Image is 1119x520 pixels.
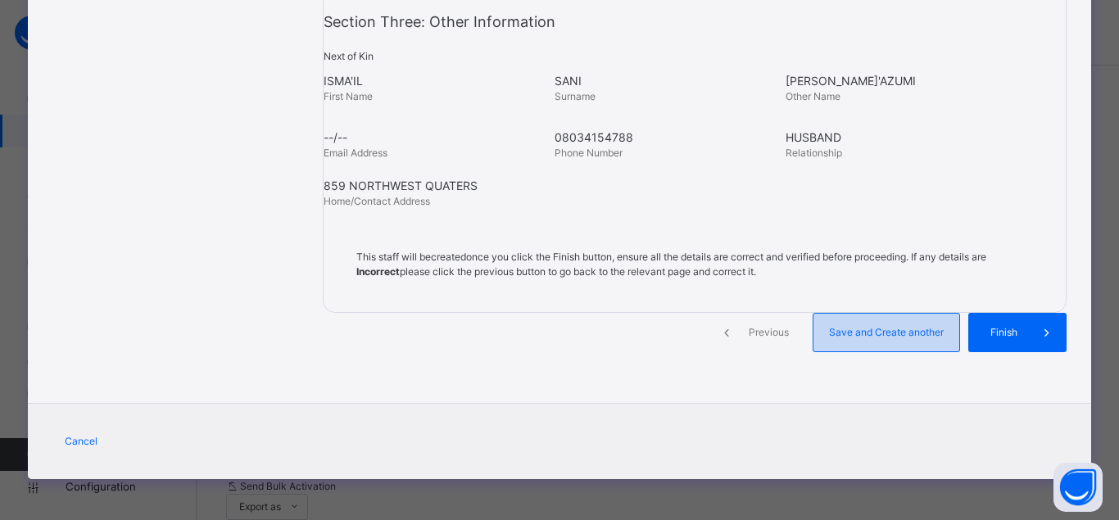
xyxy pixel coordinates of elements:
span: This staff will be created once you click the Finish button, ensure all the details are correct a... [356,251,986,278]
span: Surname [555,90,596,102]
span: Finish [981,325,1027,340]
button: Open asap [1053,463,1103,512]
span: Other Name [786,90,840,102]
span: HUSBAND [786,129,1008,146]
span: ISMA'IL [324,72,546,89]
span: Email Address [324,147,387,159]
span: [PERSON_NAME]'AZUMI [786,72,1008,89]
span: Cancel [65,434,97,449]
b: Incorrect [356,265,400,278]
span: Next of Kin [324,50,374,62]
span: First Name [324,90,373,102]
span: SANI [555,72,777,89]
span: --/-- [324,129,546,146]
span: Section Three: Other Information [324,13,555,30]
span: Phone Number [555,147,623,159]
span: Save and Create another [826,325,947,340]
span: 08034154788 [555,129,777,146]
span: Previous [746,325,791,340]
span: Home/Contact Address [324,195,430,207]
span: Relationship [786,147,842,159]
span: 859 NORTHWEST QUATERS [324,177,1066,194]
